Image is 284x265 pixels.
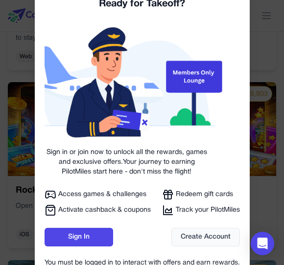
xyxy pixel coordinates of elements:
[45,189,152,200] div: Access games & challenges
[162,189,240,200] div: Redeem gift cards
[162,204,240,216] div: Track your PilotMiles
[251,232,274,255] div: Open Intercom Messenger
[45,204,152,216] div: Activate cashback & coupons
[45,148,209,177] div: Sign in or join now to unlock all the rewards, games and exclusive offers.Your journey to earning...
[45,22,233,148] img: Please sign up
[45,228,113,246] a: Sign In
[171,228,240,246] a: Create Account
